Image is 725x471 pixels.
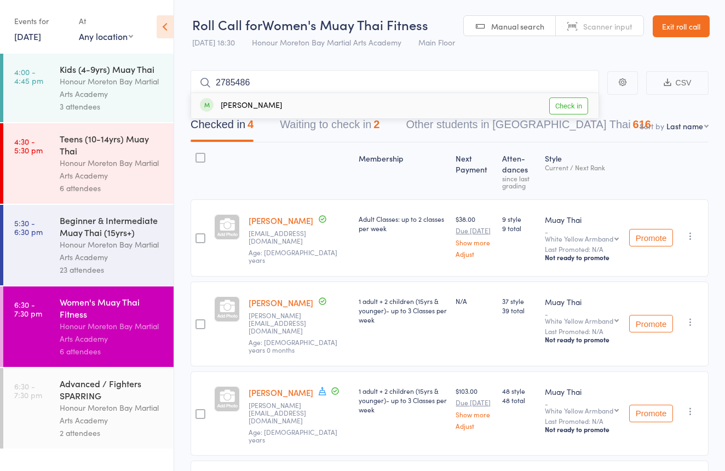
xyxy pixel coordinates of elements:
span: 48 style [502,386,536,395]
a: 4:30 -5:30 pmTeens (10-14yrs) Muay ThaiHonour Moreton Bay Martial Arts Academy6 attendees [3,123,174,204]
a: [DATE] [14,30,41,42]
div: Muay Thai [545,214,620,225]
a: Adjust [456,250,493,257]
div: Not ready to promote [545,335,620,344]
div: 6 attendees [60,182,164,194]
span: 9 style [502,214,536,223]
a: 4:00 -4:45 pmKids (4-9yrs) Muay ThaiHonour Moreton Bay Martial Arts Academy3 attendees [3,54,174,122]
div: 23 attendees [60,263,164,276]
button: CSV [646,71,709,95]
div: 1 adult + 2 children (15yrs & younger)- up to 3 Classes per week [359,386,447,414]
a: [PERSON_NAME] [249,297,313,308]
small: jbarborjak@outlook.com [249,229,350,245]
div: $103.00 [456,386,493,429]
small: simone.small@outlook.com [249,312,350,335]
div: Adult Classes: up to 2 classes per week [359,214,447,233]
div: Atten­dances [498,147,540,194]
div: 4 [248,118,254,130]
a: Check in [549,97,588,114]
div: 616 [633,118,651,130]
button: Promote [629,315,673,332]
div: Muay Thai [545,296,620,307]
a: [PERSON_NAME] [249,215,313,226]
div: Beginner & Intermediate Muay Thai (15yrs+) [60,214,164,238]
div: [PERSON_NAME] [200,100,282,112]
div: Advanced / Fighters SPARRING [60,377,164,401]
time: 6:30 - 7:30 pm [14,382,42,399]
span: Scanner input [583,21,632,32]
span: 48 total [502,395,536,405]
span: Age: [DEMOGRAPHIC_DATA] years 0 months [249,337,337,354]
div: Current / Next Rank [545,164,620,171]
div: Next Payment [451,147,497,194]
label: Sort by [640,120,664,131]
time: 4:00 - 4:45 pm [14,67,43,85]
div: - [545,400,620,414]
span: Honour Moreton Bay Martial Arts Academy [252,37,401,48]
div: Teens (10-14yrs) Muay Thai [60,133,164,157]
div: $38.00 [456,214,493,257]
div: - [545,310,620,324]
div: White Yellow Armband [545,407,613,414]
a: 5:30 -6:30 pmBeginner & Intermediate Muay Thai (15yrs+)Honour Moreton Bay Martial Arts Academy23 ... [3,205,174,285]
div: 1 adult + 2 children (15yrs & younger)- up to 3 Classes per week [359,296,447,324]
a: 6:30 -7:30 pmWomen's Muay Thai FitnessHonour Moreton Bay Martial Arts Academy6 attendees [3,286,174,367]
a: 6:30 -7:30 pmAdvanced / Fighters SPARRINGHonour Moreton Bay Martial Arts Academy2 attendees [3,368,174,449]
div: Events for [14,12,68,30]
input: Search by name [191,70,599,95]
span: Women's Muay Thai Fitness [262,15,428,33]
div: Membership [354,147,452,194]
div: Honour Moreton Bay Martial Arts Academy [60,75,164,100]
div: Honour Moreton Bay Martial Arts Academy [60,238,164,263]
div: 2 attendees [60,427,164,439]
button: Waiting to check in2 [280,113,379,142]
span: Main Floor [418,37,455,48]
small: Due [DATE] [456,399,493,406]
span: Age: [DEMOGRAPHIC_DATA] years [249,427,337,444]
span: Roll Call for [192,15,262,33]
div: Style [540,147,625,194]
div: Muay Thai [545,386,620,397]
div: White Yellow Armband [545,317,613,324]
span: 37 style [502,296,536,306]
div: White Yellow Armband [545,235,613,242]
div: Not ready to promote [545,253,620,262]
div: Honour Moreton Bay Martial Arts Academy [60,320,164,345]
div: At [79,12,133,30]
div: 6 attendees [60,345,164,358]
div: Honour Moreton Bay Martial Arts Academy [60,401,164,427]
time: 5:30 - 6:30 pm [14,219,43,236]
span: [DATE] 18:30 [192,37,235,48]
small: Last Promoted: N/A [545,245,620,253]
button: Checked in4 [191,113,254,142]
button: Promote [629,229,673,246]
span: 9 total [502,223,536,233]
div: Women's Muay Thai Fitness [60,296,164,320]
small: Last Promoted: N/A [545,417,620,425]
div: since last grading [502,175,536,189]
div: Kids (4-9yrs) Muay Thai [60,63,164,75]
button: Other students in [GEOGRAPHIC_DATA] Thai616 [406,113,651,142]
a: Show more [456,411,493,418]
span: Manual search [491,21,544,32]
a: Show more [456,239,493,246]
a: Adjust [456,422,493,429]
time: 4:30 - 5:30 pm [14,137,43,154]
small: Last Promoted: N/A [545,328,620,335]
a: [PERSON_NAME] [249,387,313,398]
div: N/A [456,296,493,306]
div: Not ready to promote [545,425,620,434]
div: Any location [79,30,133,42]
button: Promote [629,405,673,422]
small: Due [DATE] [456,227,493,234]
div: Last name [666,120,703,131]
span: Age: [DEMOGRAPHIC_DATA] years [249,248,337,265]
span: 39 total [502,306,536,315]
time: 6:30 - 7:30 pm [14,300,42,318]
div: 3 attendees [60,100,164,113]
div: - [545,228,620,242]
small: simone.small@outlook.com [249,401,350,425]
a: Exit roll call [653,15,710,37]
div: Honour Moreton Bay Martial Arts Academy [60,157,164,182]
div: 2 [373,118,379,130]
